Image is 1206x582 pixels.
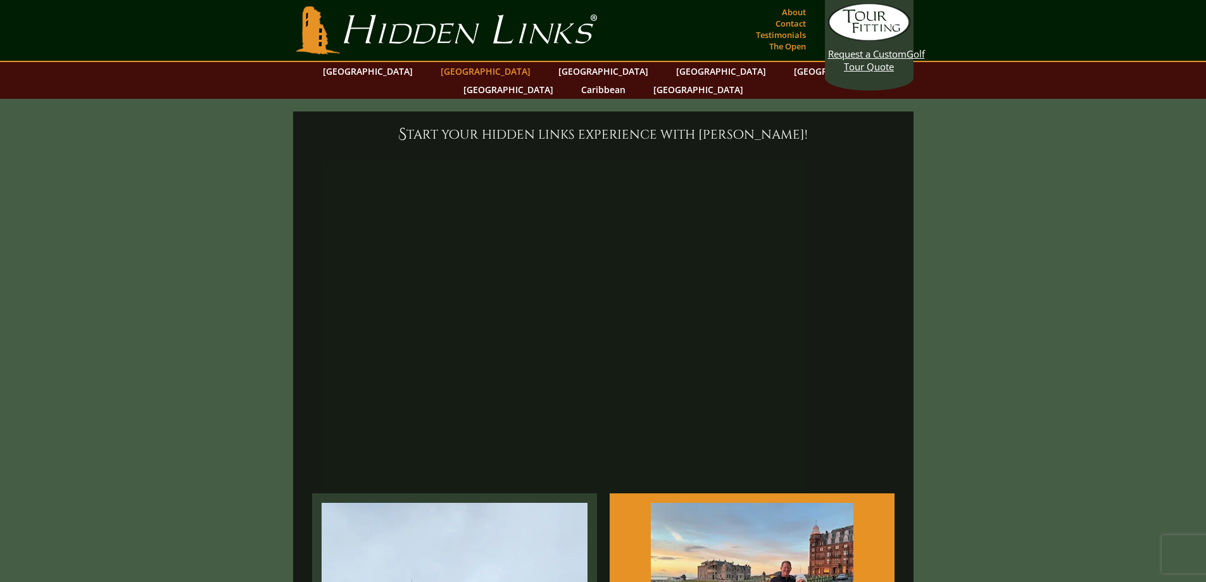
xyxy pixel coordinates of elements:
[828,47,907,60] span: Request a Custom
[306,124,901,144] h6: Start your Hidden Links experience with [PERSON_NAME]!
[788,62,890,80] a: [GEOGRAPHIC_DATA]
[575,80,632,99] a: Caribbean
[434,62,537,80] a: [GEOGRAPHIC_DATA]
[779,3,809,21] a: About
[457,80,560,99] a: [GEOGRAPHIC_DATA]
[552,62,655,80] a: [GEOGRAPHIC_DATA]
[670,62,772,80] a: [GEOGRAPHIC_DATA]
[753,26,809,44] a: Testimonials
[766,37,809,55] a: The Open
[647,80,750,99] a: [GEOGRAPHIC_DATA]
[317,62,419,80] a: [GEOGRAPHIC_DATA]
[772,15,809,32] a: Contact
[828,3,910,73] a: Request a CustomGolf Tour Quote
[306,152,901,487] iframe: Start your Hidden Links experience with Sir Nick!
